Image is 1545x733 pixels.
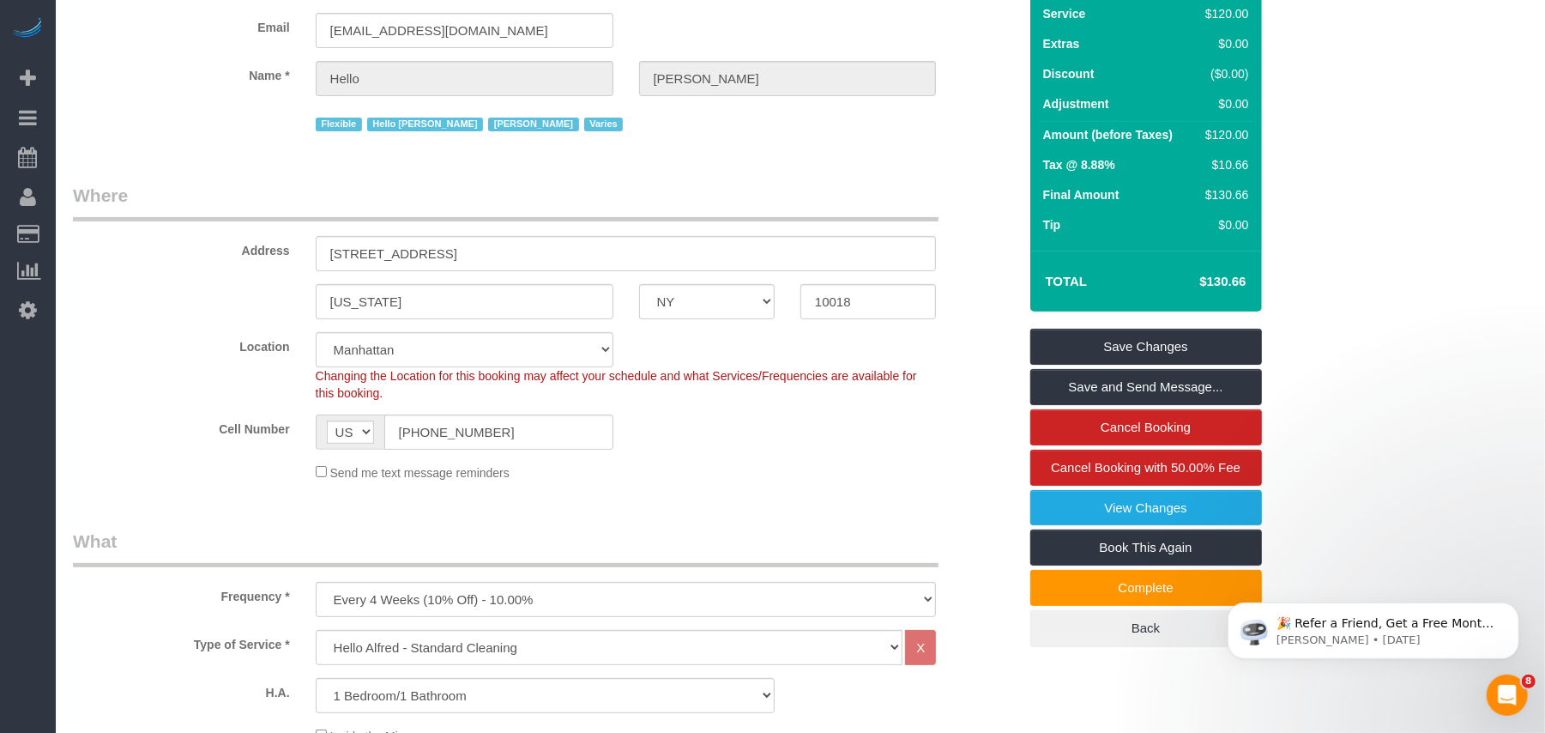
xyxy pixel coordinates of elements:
label: H.A. [60,678,303,701]
label: Tip [1043,216,1061,233]
label: Address [60,236,303,259]
div: $120.00 [1198,5,1248,22]
iframe: Intercom notifications message [1202,566,1545,687]
input: First Name [316,61,613,96]
label: Discount [1043,65,1095,82]
input: City [316,284,613,319]
img: Automaid Logo [10,17,45,41]
input: Cell Number [384,415,613,450]
a: Save and Send Message... [1030,369,1262,405]
a: Back [1030,610,1262,646]
label: Tax @ 8.88% [1043,156,1115,173]
legend: Where [73,183,938,221]
legend: What [73,529,938,567]
a: Save Changes [1030,329,1262,365]
label: Service [1043,5,1086,22]
strong: Total [1046,274,1088,288]
label: Name * [60,61,303,84]
label: Extras [1043,35,1080,52]
a: Cancel Booking [1030,409,1262,445]
input: Email [316,13,613,48]
span: Varies [584,118,624,131]
h4: $130.66 [1148,275,1246,289]
div: ($0.00) [1198,65,1248,82]
div: $0.00 [1198,35,1248,52]
a: Cancel Booking with 50.00% Fee [1030,450,1262,486]
div: $10.66 [1198,156,1248,173]
label: Final Amount [1043,186,1120,203]
iframe: Intercom live chat [1487,675,1528,716]
label: Frequency * [60,582,303,605]
a: Book This Again [1030,530,1262,566]
span: 8 [1522,675,1536,688]
span: Cancel Booking with 50.00% Fee [1051,460,1240,475]
label: Location [60,332,303,355]
span: Changing the Location for this booking may affect your schedule and what Services/Frequencies are... [316,369,917,400]
div: $0.00 [1198,95,1248,112]
input: Last Name [639,61,937,96]
span: Send me text message reminders [330,466,510,480]
span: Hello [PERSON_NAME] [367,118,483,131]
label: Adjustment [1043,95,1109,112]
div: $0.00 [1198,216,1248,233]
a: Complete [1030,570,1262,606]
label: Type of Service * [60,630,303,653]
div: $130.66 [1198,186,1248,203]
label: Email [60,13,303,36]
label: Amount (before Taxes) [1043,126,1173,143]
span: Flexible [316,118,362,131]
input: Zip Code [800,284,936,319]
span: [PERSON_NAME] [488,118,578,131]
label: Cell Number [60,415,303,438]
a: View Changes [1030,490,1262,526]
div: $120.00 [1198,126,1248,143]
